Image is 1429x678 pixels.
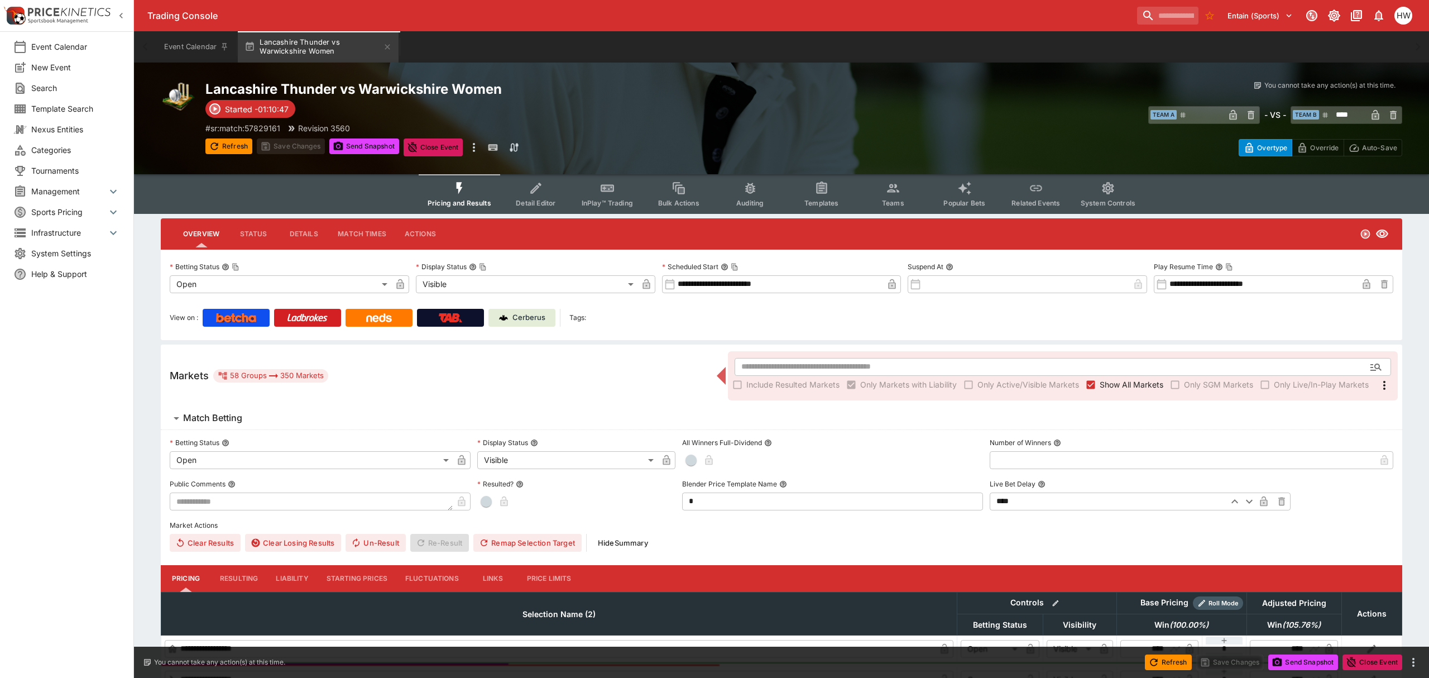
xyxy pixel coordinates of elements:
p: Display Status [477,438,528,447]
button: Close Event [404,139,463,156]
p: You cannot take any action(s) at this time. [1264,80,1396,90]
button: Resulted? [516,480,524,488]
div: Show/hide Price Roll mode configuration. [1193,596,1243,610]
div: Open [961,640,1022,658]
button: Public Comments [228,480,236,488]
button: Copy To Clipboard [1225,263,1233,271]
em: ( 105.76 %) [1282,618,1321,632]
button: Clear Results [170,534,241,552]
span: Team A [1150,110,1177,120]
span: Related Events [1011,199,1060,207]
button: Starting Prices [318,565,396,592]
span: Template Search [31,103,120,114]
p: Suspend At [908,262,943,271]
span: Only Live/In-Play Markets [1274,379,1369,390]
p: Resulted? [477,479,514,489]
th: Controls [957,592,1116,614]
span: Sports Pricing [31,206,107,218]
div: Harrison Walker [1394,7,1412,25]
button: Status [228,221,279,247]
button: Pricing [161,565,211,592]
img: Ladbrokes [287,313,328,322]
div: Open [170,275,391,293]
div: Visible [477,451,658,469]
span: Only SGM Markets [1184,379,1253,390]
p: Blender Price Template Name [682,479,777,489]
button: All Winners Full-Dividend [764,439,772,447]
span: Win(105.76%) [1255,618,1333,632]
span: Visibility [1051,618,1109,632]
button: Clear Losing Results [245,534,341,552]
div: Visible [1047,640,1095,658]
p: Copy To Clipboard [205,122,280,134]
img: Betcha [216,313,256,322]
button: Resulting [211,565,267,592]
button: Price Limits [518,565,581,592]
p: You cannot take any action(s) at this time. [154,657,285,667]
div: Base Pricing [1136,596,1193,610]
span: Bulk Actions [658,199,699,207]
button: Scheduled StartCopy To Clipboard [721,263,728,271]
span: Tournaments [31,165,120,176]
span: Help & Support [31,268,120,280]
p: Cerberus [512,312,545,323]
img: PriceKinetics Logo [3,4,26,27]
button: Event Calendar [157,31,236,63]
p: Overtype [1257,142,1287,154]
button: more [467,139,481,156]
span: Nexus Entities [31,123,120,135]
button: Notifications [1369,6,1389,26]
span: Selection Name (2) [510,608,608,621]
img: Neds [366,313,391,322]
p: Play Resume Time [1154,262,1213,271]
div: Start From [1239,139,1402,156]
img: Sportsbook Management [28,18,88,23]
button: Copy To Clipboard [731,263,739,271]
button: Send Snapshot [329,139,399,154]
div: 58 Groups 350 Markets [218,369,324,383]
p: Started -01:10:47 [225,103,289,115]
button: HideSummary [591,534,655,552]
p: Display Status [416,262,467,271]
svg: Open [1360,228,1371,240]
label: View on : [170,309,198,327]
div: Trading Console [147,10,1133,22]
th: Actions [1341,592,1402,635]
button: Un-Result [346,534,405,552]
button: Override [1292,139,1344,156]
button: Match Betting [161,407,1402,429]
span: Betting Status [961,618,1039,632]
p: Number of Winners [990,438,1051,447]
span: InPlay™ Trading [582,199,633,207]
span: Include Resulted Markets [746,379,840,390]
p: Revision 3560 [298,122,350,134]
span: Win(100.00%) [1142,618,1221,632]
button: Open [1366,357,1386,377]
p: Public Comments [170,479,226,489]
button: Lancashire Thunder vs Warwickshire Women [238,31,399,63]
span: Re-Result [410,534,469,552]
button: Copy To Clipboard [232,263,239,271]
button: Suspend At [946,263,953,271]
span: Search [31,82,120,94]
p: Override [1310,142,1339,154]
label: Tags: [569,309,586,327]
button: Betting StatusCopy To Clipboard [222,263,229,271]
h2: Copy To Clipboard [205,80,804,98]
button: Display Status [530,439,538,447]
button: Links [468,565,518,592]
span: Categories [31,144,120,156]
button: Select Tenant [1221,7,1299,25]
button: Overview [174,221,228,247]
p: All Winners Full-Dividend [682,438,762,447]
button: Display StatusCopy To Clipboard [469,263,477,271]
button: Live Bet Delay [1038,480,1046,488]
button: Liability [267,565,317,592]
button: Send Snapshot [1268,655,1338,670]
button: Number of Winners [1053,439,1061,447]
button: more [1407,656,1420,669]
span: Show All Markets [1100,379,1163,390]
svg: More [1378,379,1391,392]
svg: Visible [1375,227,1389,241]
p: Auto-Save [1362,142,1397,154]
